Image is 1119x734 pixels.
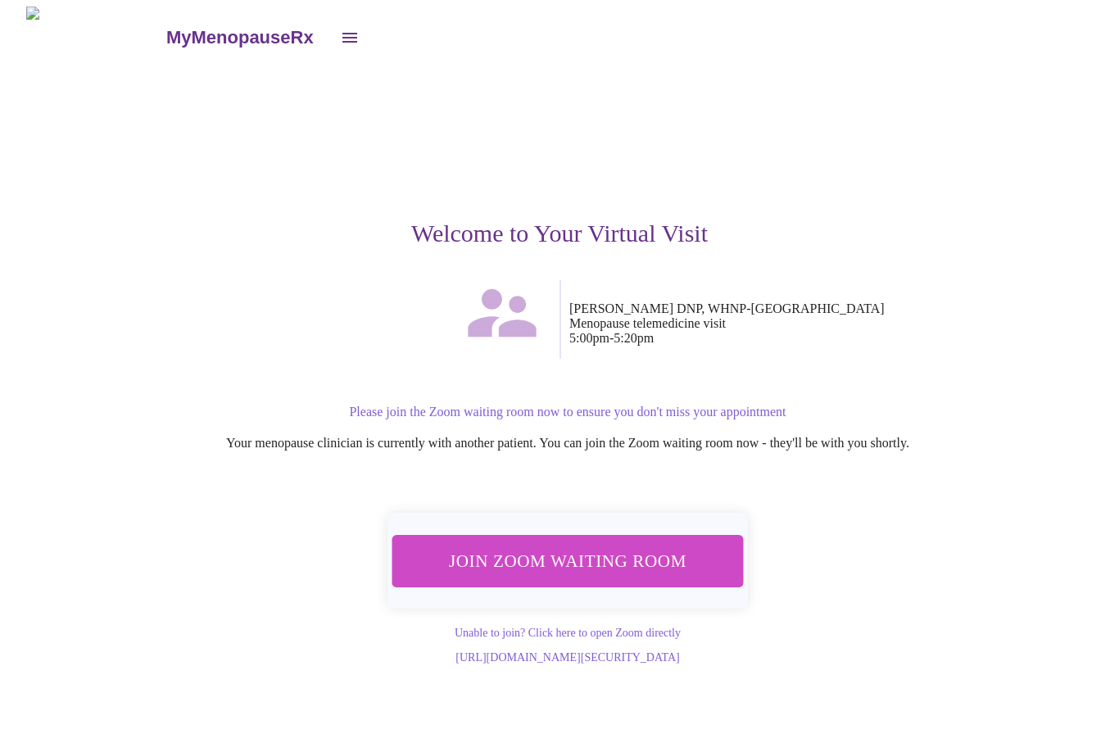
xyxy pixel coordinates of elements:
[71,405,1064,419] p: Please join the Zoom waiting room now to ensure you don't miss your appointment
[26,7,164,68] img: MyMenopauseRx Logo
[71,436,1064,451] p: Your menopause clinician is currently with another patient. You can join the Zoom waiting room no...
[455,651,679,664] a: [URL][DOMAIN_NAME][SECURITY_DATA]
[391,535,744,587] button: Join Zoom Waiting Room
[55,220,1064,247] h3: Welcome to Your Virtual Visit
[164,9,329,66] a: MyMenopauseRx
[413,546,723,576] span: Join Zoom Waiting Room
[330,18,369,57] button: open drawer
[166,27,314,48] h3: MyMenopauseRx
[569,301,1064,346] p: [PERSON_NAME] DNP, WHNP-[GEOGRAPHIC_DATA] Menopause telemedicine visit 5:00pm - 5:20pm
[455,627,681,639] a: Unable to join? Click here to open Zoom directly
